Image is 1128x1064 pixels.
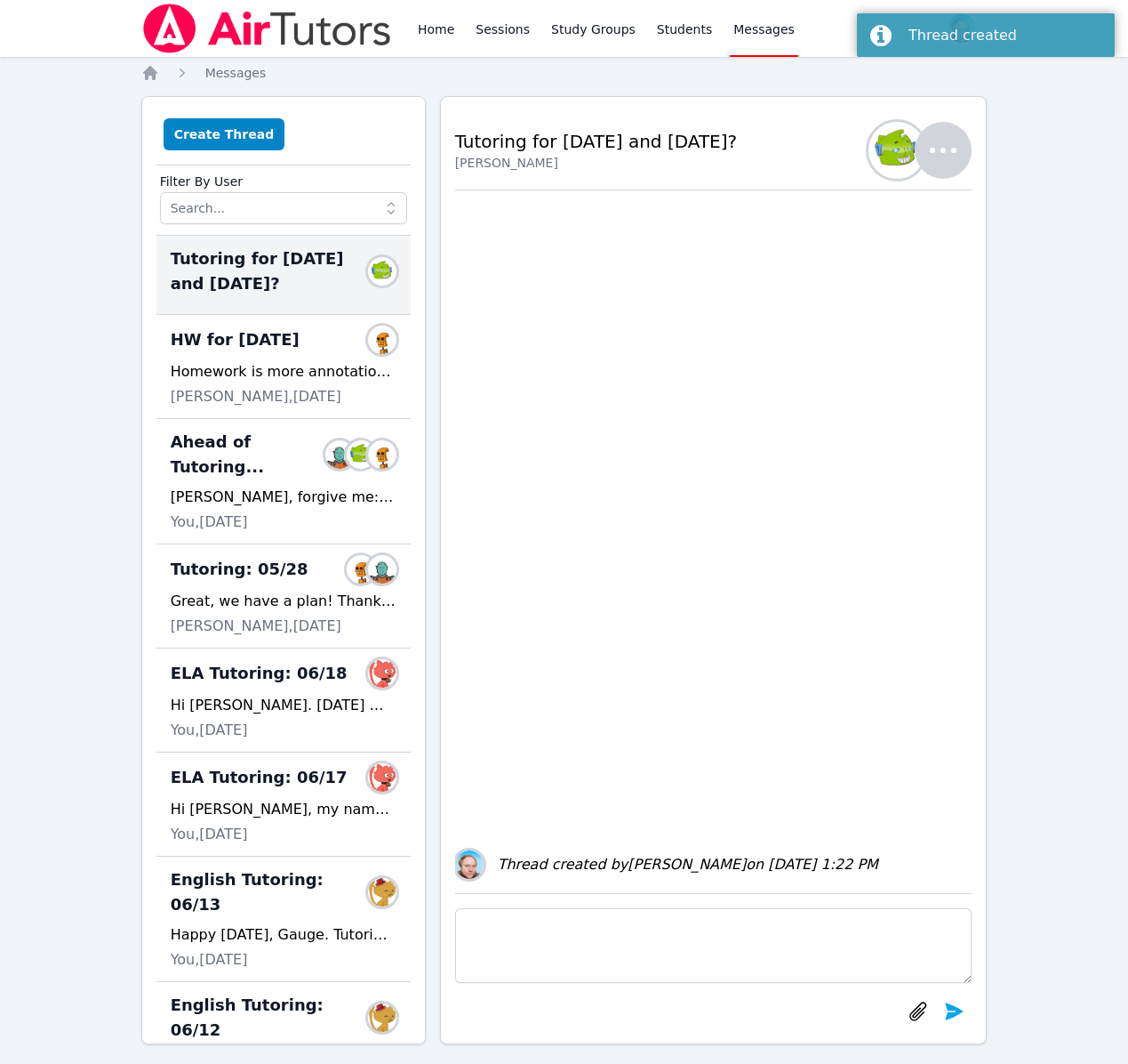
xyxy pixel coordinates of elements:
[164,118,285,150] button: Create Thread
[205,64,267,82] a: Messages
[733,20,795,38] span: Messages
[368,326,396,354] img: Nathan Warneck
[171,949,248,971] span: You, [DATE]
[171,386,341,407] span: [PERSON_NAME], [DATE]
[347,555,375,584] img: Nathan Warneck
[171,487,396,508] div: [PERSON_NAME], forgive me: I accidentally scheduled this week's session one day ahead of schedule...
[171,361,396,383] div: Homework is more annotations, for a story called The Wretched and the Beautiful
[455,154,738,172] div: [PERSON_NAME]
[156,753,411,857] div: ELA Tutoring: 06/17Robert PopeHi [PERSON_NAME], my name is [PERSON_NAME] and I am going to be you...
[368,440,396,469] img: Nathan Warneck
[156,236,411,315] div: Tutoring for [DATE] and [DATE]?Evan Warneck
[156,315,411,419] div: HW for [DATE]Nathan WarneckHomework is more annotations, for a story called The Wretched and the ...
[368,1004,396,1032] img: Gauge Dell
[160,192,407,224] input: Search...
[455,850,484,879] img: Shawn White
[156,419,411,544] div: Ahead of Tutoring...Shelley WarneckEvan WarneckNathan Warneck[PERSON_NAME], forgive me: I acciden...
[498,854,878,875] div: Thread created by [PERSON_NAME] on [DATE] 1:22 PM
[868,122,925,179] img: Evan Warneck
[171,246,375,296] span: Tutoring for [DATE] and [DATE]?
[171,993,375,1043] span: English Tutoring: 06/12
[368,763,396,792] img: Robert Pope
[171,591,396,612] div: Great, we have a plan! Thanks [PERSON_NAME].
[171,695,396,716] div: Hi [PERSON_NAME]. [DATE] marks our second day of tutoring. I am awaiting you in the cloud room, s...
[171,661,348,686] span: ELA Tutoring: 06/18
[368,257,396,286] img: Evan Warneck
[171,557,308,582] span: Tutoring: 05/28
[160,165,407,192] label: Filter By User
[171,720,248,741] span: You, [DATE]
[879,122,972,179] button: Evan Warneck
[368,659,396,688] img: Robert Pope
[171,924,396,946] div: Happy [DATE], Gauge. Tutoring is going on again right now. Are you able to make it? As always, if...
[156,857,411,982] div: English Tutoring: 06/13Gauge DellHappy [DATE], Gauge. Tutoring is going on again right now. Are y...
[325,440,354,469] img: Shelley Warneck
[156,544,411,649] div: Tutoring: 05/28Nathan WarneckShelley WarneckGreat, we have a plan! Thanks [PERSON_NAME].[PERSON_N...
[141,4,393,53] img: Air Tutors
[171,799,396,820] div: Hi [PERSON_NAME], my name is [PERSON_NAME] and I am going to be your ELA tutor for the next two w...
[368,555,396,584] img: Shelley Warneck
[205,66,267,80] span: Messages
[908,27,1101,44] div: Thread created
[156,649,411,753] div: ELA Tutoring: 06/18Robert PopeHi [PERSON_NAME]. [DATE] marks our second day of tutoring. I am awa...
[171,512,248,533] span: You, [DATE]
[171,824,248,845] span: You, [DATE]
[171,867,375,917] span: English Tutoring: 06/13
[347,440,375,469] img: Evan Warneck
[171,765,348,790] span: ELA Tutoring: 06/17
[171,430,332,480] span: Ahead of Tutoring...
[171,616,341,637] span: [PERSON_NAME], [DATE]
[455,129,738,154] h2: Tutoring for [DATE] and [DATE]?
[368,878,396,907] img: Gauge Dell
[141,64,988,82] nav: Breadcrumb
[171,327,300,352] span: HW for [DATE]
